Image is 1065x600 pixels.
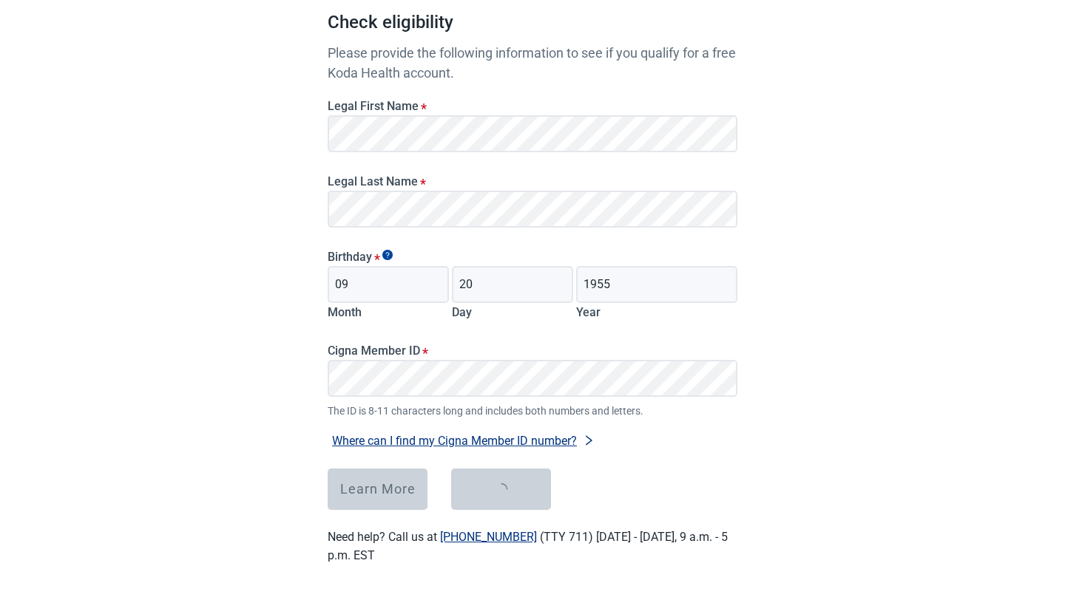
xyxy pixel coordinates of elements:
label: Day [452,305,472,319]
div: Learn More [340,482,416,497]
label: Legal First Name [328,99,737,113]
label: Cigna Member ID [328,344,737,358]
label: Month [328,305,362,319]
p: Please provide the following information to see if you qualify for a free Koda Health account. [328,43,737,83]
span: Show tooltip [382,250,393,260]
legend: Birthday [328,250,737,264]
span: right [583,434,595,446]
input: Birth day [452,266,573,303]
label: Year [576,305,601,319]
span: The ID is 8-11 characters long and includes both numbers and letters. [328,403,737,419]
a: [PHONE_NUMBER] [440,530,537,544]
label: Need help? Call us at (TTY 711) [DATE] - [DATE], 9 a.m. - 5 p.m. EST [328,530,728,562]
input: Birth year [576,266,737,303]
label: Legal Last Name [328,174,737,188]
button: Where can I find my Cigna Member ID number? [328,431,599,451]
span: loading [496,483,507,495]
input: Birth month [328,266,449,303]
h1: Check eligibility [328,9,737,43]
button: Learn More [328,468,427,510]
